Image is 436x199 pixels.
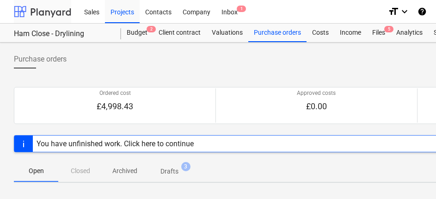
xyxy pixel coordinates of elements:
[418,6,427,17] i: Knowledge base
[153,24,206,42] a: Client contract
[399,6,410,17] i: keyboard_arrow_down
[181,162,190,171] span: 3
[297,101,336,112] p: £0.00
[237,6,246,12] span: 1
[206,24,248,42] a: Valuations
[248,24,307,42] a: Purchase orders
[297,89,336,97] p: Approved costs
[14,29,110,39] div: Ham Close - Drylining
[160,167,178,176] p: Drafts
[367,24,391,42] a: Files5
[108,166,141,176] p: Archived
[384,26,393,32] span: 5
[97,101,133,112] p: £4,998.43
[307,24,334,42] a: Costs
[19,166,53,176] p: Open
[37,139,194,148] div: You have unfinished work. Click here to continue
[97,89,133,97] p: Ordered cost
[121,24,153,42] a: Budget2
[334,24,367,42] a: Income
[147,26,156,32] span: 2
[388,6,399,17] i: format_size
[391,24,428,42] a: Analytics
[121,24,153,42] div: Budget
[367,24,391,42] div: Files
[14,54,67,65] span: Purchase orders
